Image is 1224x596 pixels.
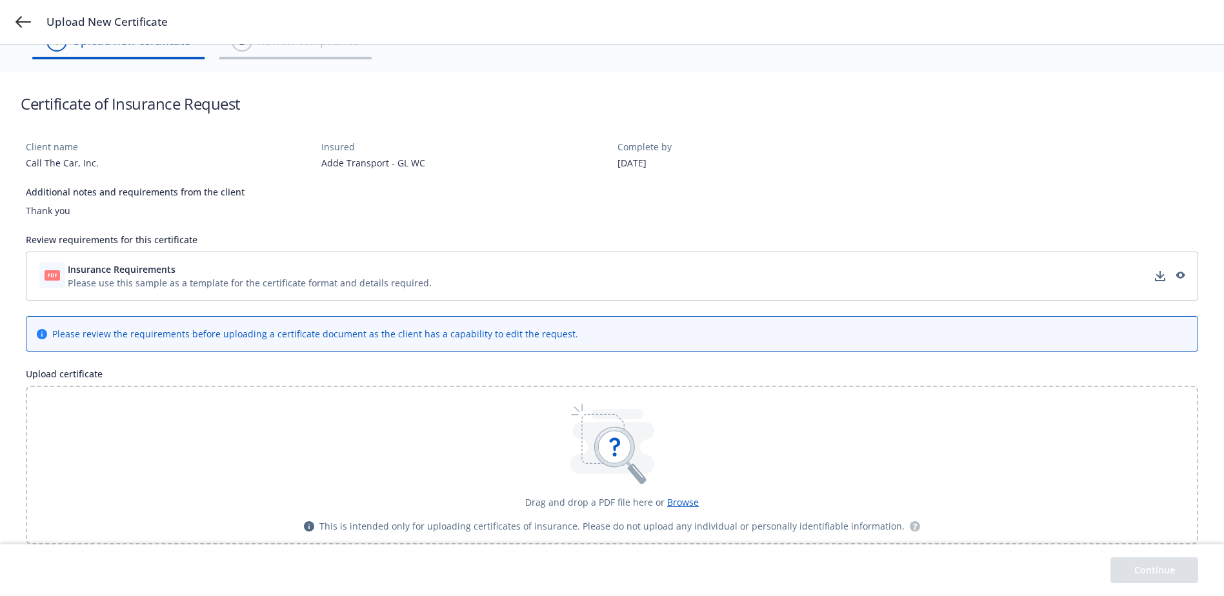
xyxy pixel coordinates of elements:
[52,327,578,341] div: Please review the requirements before uploading a certificate document as the client has a capabi...
[26,252,1198,301] div: Insurance RequirementsPlease use this sample as a template for the certificate format and details...
[68,263,432,276] button: Insurance Requirements
[26,140,311,154] div: Client name
[21,93,241,114] h1: Certificate of Insurance Request
[1152,268,1168,284] a: download
[26,367,1198,381] div: Upload certificate
[617,156,903,170] div: [DATE]
[321,156,607,170] div: Adde Transport - GL WC
[26,204,1198,217] div: Thank you
[617,140,903,154] div: Complete by
[667,496,699,508] span: Browse
[26,386,1198,544] div: Drag and drop a PDF file here or BrowseThis is intended only for uploading certificates of insura...
[26,185,1198,199] div: Additional notes and requirements from the client
[68,276,432,290] div: Please use this sample as a template for the certificate format and details required.
[46,14,168,30] span: Upload New Certificate
[525,495,699,509] div: Drag and drop a PDF file here or
[319,519,905,533] span: This is intended only for uploading certificates of insurance. Please do not upload any individua...
[26,156,311,170] div: Call The Car, Inc.
[321,140,607,154] div: Insured
[68,263,176,276] span: Insurance Requirements
[1172,268,1187,284] a: preview
[26,233,1198,246] div: Review requirements for this certificate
